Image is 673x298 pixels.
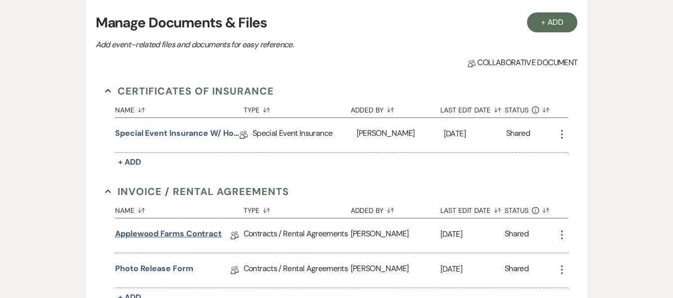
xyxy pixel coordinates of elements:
[440,199,505,218] button: Last Edit Date
[115,99,244,117] button: Name
[505,228,529,243] div: Shared
[444,127,506,140] p: [DATE]
[115,199,244,218] button: Name
[506,127,530,143] div: Shared
[527,12,578,32] button: + Add
[351,99,440,117] button: Added By
[115,127,240,143] a: Special Event Insurance w/ Host Liquor Liability Links
[505,199,556,218] button: Status
[244,218,351,253] div: Contracts / Rental Agreements
[244,253,351,288] div: Contracts / Rental Agreements
[351,199,440,218] button: Added By
[357,118,444,152] div: [PERSON_NAME]
[105,84,274,99] button: Certificates of Insurance
[505,99,556,117] button: Status
[115,263,193,278] a: Photo Release Form
[115,228,222,243] a: Applewood Farms Contract
[440,263,505,276] p: [DATE]
[440,228,505,241] p: [DATE]
[351,218,440,253] div: [PERSON_NAME]
[115,155,144,169] button: + Add
[505,106,529,113] span: Status
[440,99,505,117] button: Last Edit Date
[468,57,577,69] span: Collaborative document
[105,184,289,199] button: Invoice / Rental Agreements
[244,99,351,117] button: Type
[505,207,529,214] span: Status
[118,157,141,167] span: + Add
[505,263,529,278] div: Shared
[96,12,578,33] h3: Manage Documents & Files
[96,38,444,51] p: Add event–related files and documents for easy reference.
[244,199,351,218] button: Type
[253,118,357,152] div: Special Event Insurance
[351,253,440,288] div: [PERSON_NAME]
